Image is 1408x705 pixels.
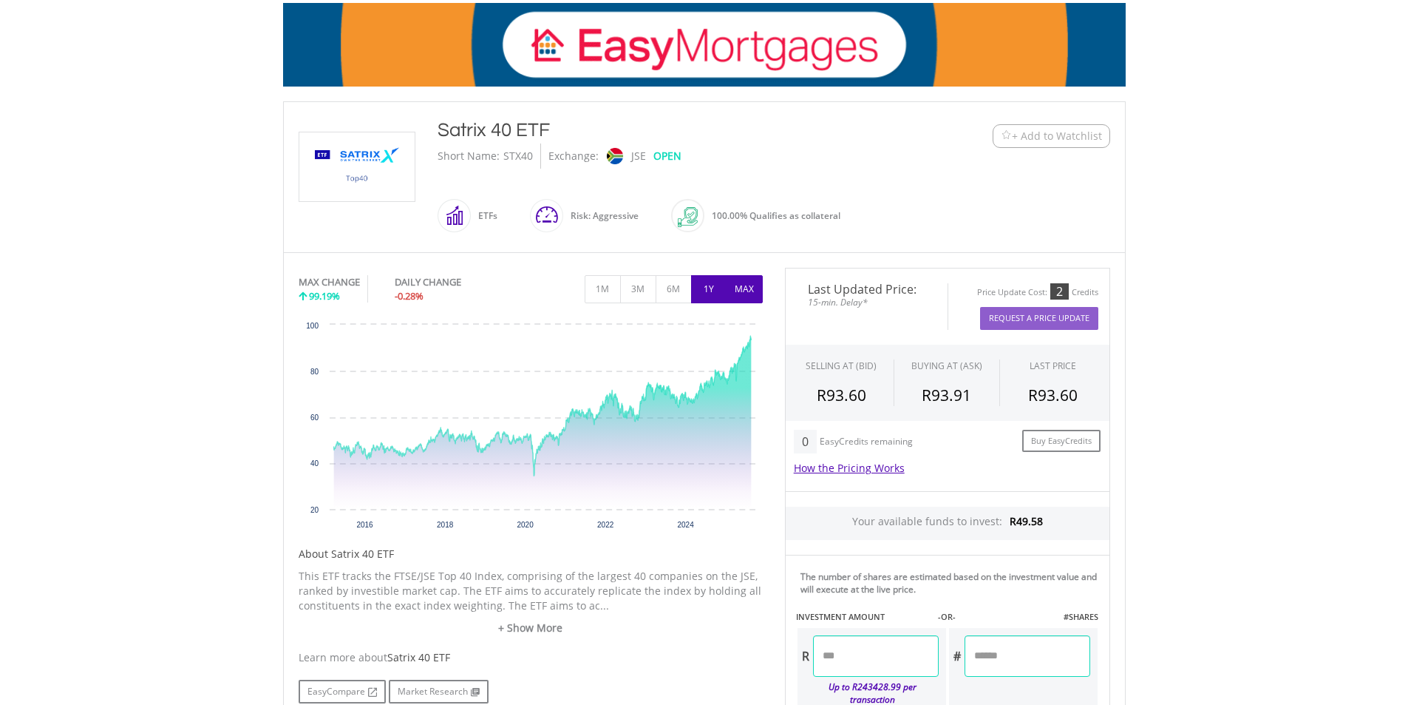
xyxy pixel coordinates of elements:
[437,521,454,529] text: 2018
[797,635,813,677] div: R
[1072,287,1098,298] div: Credits
[310,506,319,514] text: 20
[1028,385,1078,405] span: R93.60
[309,289,340,303] span: 99.19%
[796,611,885,623] label: INVESTMENT AMOUNT
[677,521,694,529] text: 2024
[797,283,936,295] span: Last Updated Price:
[299,650,763,665] div: Learn more about
[1064,611,1098,623] label: #SHARES
[980,307,1098,330] button: Request A Price Update
[517,521,534,529] text: 2020
[310,368,319,376] text: 80
[1010,514,1043,528] span: R49.58
[299,621,763,635] a: + Show More
[631,144,646,169] div: JSE
[620,275,656,303] button: 3M
[794,461,905,475] a: How the Pricing Works
[727,275,763,303] button: MAX
[356,521,373,529] text: 2016
[800,570,1103,596] div: The number of shares are estimated based on the investment value and will execute at the live price.
[302,132,412,201] img: TFSA.STX40.png
[794,430,817,453] div: 0
[656,275,692,303] button: 6M
[299,317,763,539] div: Chart. Highcharts interactive chart.
[299,275,360,289] div: MAX CHANGE
[1012,129,1102,144] span: + Add to Watchlist
[712,209,840,222] span: 100.00% Qualifies as collateral
[548,144,599,169] div: Exchange:
[395,289,424,303] span: -0.28%
[817,385,866,405] span: R93.60
[922,385,971,405] span: R93.91
[438,117,902,144] div: Satrix 40 ETF
[389,680,489,704] a: Market Research
[299,317,763,539] svg: Interactive chart
[1022,430,1101,453] a: Buy EasyCredits
[806,360,877,372] div: SELLING AT (BID)
[949,635,965,677] div: #
[299,569,763,613] p: This ETF tracks the FTSE/JSE Top 40 Index, comprising of the largest 40 companies on the JSE, ran...
[310,459,319,468] text: 40
[395,275,511,289] div: DAILY CHANGE
[691,275,727,303] button: 1Y
[597,521,614,529] text: 2022
[310,414,319,422] text: 60
[993,124,1110,148] button: Watchlist + Add to Watchlist
[503,144,533,169] div: STX40
[585,275,621,303] button: 1M
[1050,283,1069,300] div: 2
[1030,360,1076,372] div: LAST PRICE
[938,611,956,623] label: -OR-
[977,287,1047,298] div: Price Update Cost:
[786,507,1109,540] div: Your available funds to invest:
[387,650,450,664] span: Satrix 40 ETF
[606,148,622,164] img: jse.png
[820,436,913,449] div: EasyCredits remaining
[678,207,698,227] img: collateral-qualifying-green.svg
[653,144,681,169] div: OPEN
[563,198,639,234] div: Risk: Aggressive
[299,680,386,704] a: EasyCompare
[797,295,936,309] span: 15-min. Delay*
[471,198,497,234] div: ETFs
[283,3,1126,87] img: EasyMortage Promotion Banner
[306,322,319,330] text: 100
[299,547,763,561] h5: About Satrix 40 ETF
[438,144,500,169] div: Short Name:
[1001,130,1012,141] img: Watchlist
[911,360,982,372] span: BUYING AT (ASK)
